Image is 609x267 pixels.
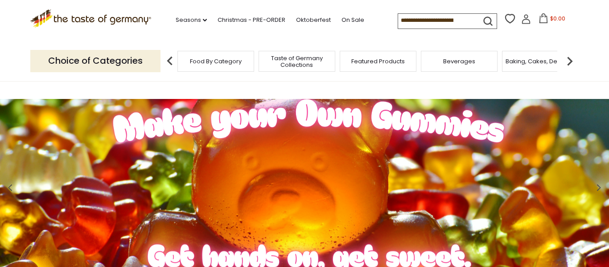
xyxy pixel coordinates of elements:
[342,15,364,25] a: On Sale
[190,58,242,65] a: Food By Category
[506,58,575,65] a: Baking, Cakes, Desserts
[443,58,475,65] a: Beverages
[550,15,565,22] span: $0.00
[261,55,333,68] a: Taste of Germany Collections
[351,58,405,65] a: Featured Products
[533,13,571,27] button: $0.00
[30,50,160,72] p: Choice of Categories
[218,15,285,25] a: Christmas - PRE-ORDER
[296,15,331,25] a: Oktoberfest
[161,52,179,70] img: previous arrow
[176,15,207,25] a: Seasons
[561,52,579,70] img: next arrow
